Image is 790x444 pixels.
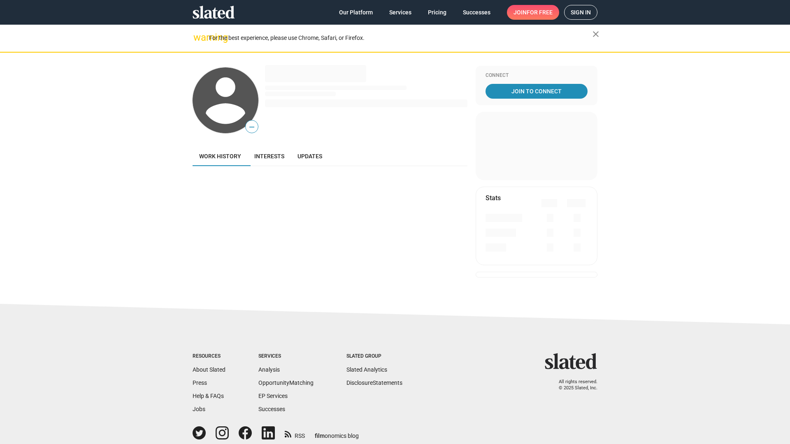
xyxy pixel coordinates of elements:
a: Analysis [258,366,280,373]
a: OpportunityMatching [258,379,314,386]
a: Our Platform [332,5,379,20]
a: Successes [456,5,497,20]
a: Pricing [421,5,453,20]
span: Work history [199,153,241,160]
a: filmonomics blog [315,425,359,440]
span: film [315,432,325,439]
a: Interests [248,146,291,166]
span: Pricing [428,5,446,20]
span: Successes [463,5,490,20]
span: for free [527,5,553,20]
div: Services [258,353,314,360]
a: Updates [291,146,329,166]
p: All rights reserved. © 2025 Slated, Inc. [550,379,597,391]
span: Services [389,5,411,20]
span: Our Platform [339,5,373,20]
span: — [246,122,258,132]
a: About Slated [193,366,225,373]
a: RSS [285,427,305,440]
a: Join To Connect [486,84,588,99]
div: Resources [193,353,225,360]
a: Joinfor free [507,5,559,20]
a: DisclosureStatements [346,379,402,386]
span: Sign in [571,5,591,19]
span: Updates [297,153,322,160]
mat-icon: close [591,29,601,39]
a: EP Services [258,393,288,399]
a: Work history [193,146,248,166]
span: Join [513,5,553,20]
a: Services [383,5,418,20]
a: Help & FAQs [193,393,224,399]
mat-icon: warning [193,32,203,42]
mat-card-title: Stats [486,194,501,202]
div: Connect [486,72,588,79]
a: Jobs [193,406,205,412]
a: Press [193,379,207,386]
a: Sign in [564,5,597,20]
a: Successes [258,406,285,412]
a: Slated Analytics [346,366,387,373]
span: Interests [254,153,284,160]
div: For the best experience, please use Chrome, Safari, or Firefox. [209,32,592,44]
div: Slated Group [346,353,402,360]
span: Join To Connect [487,84,586,99]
